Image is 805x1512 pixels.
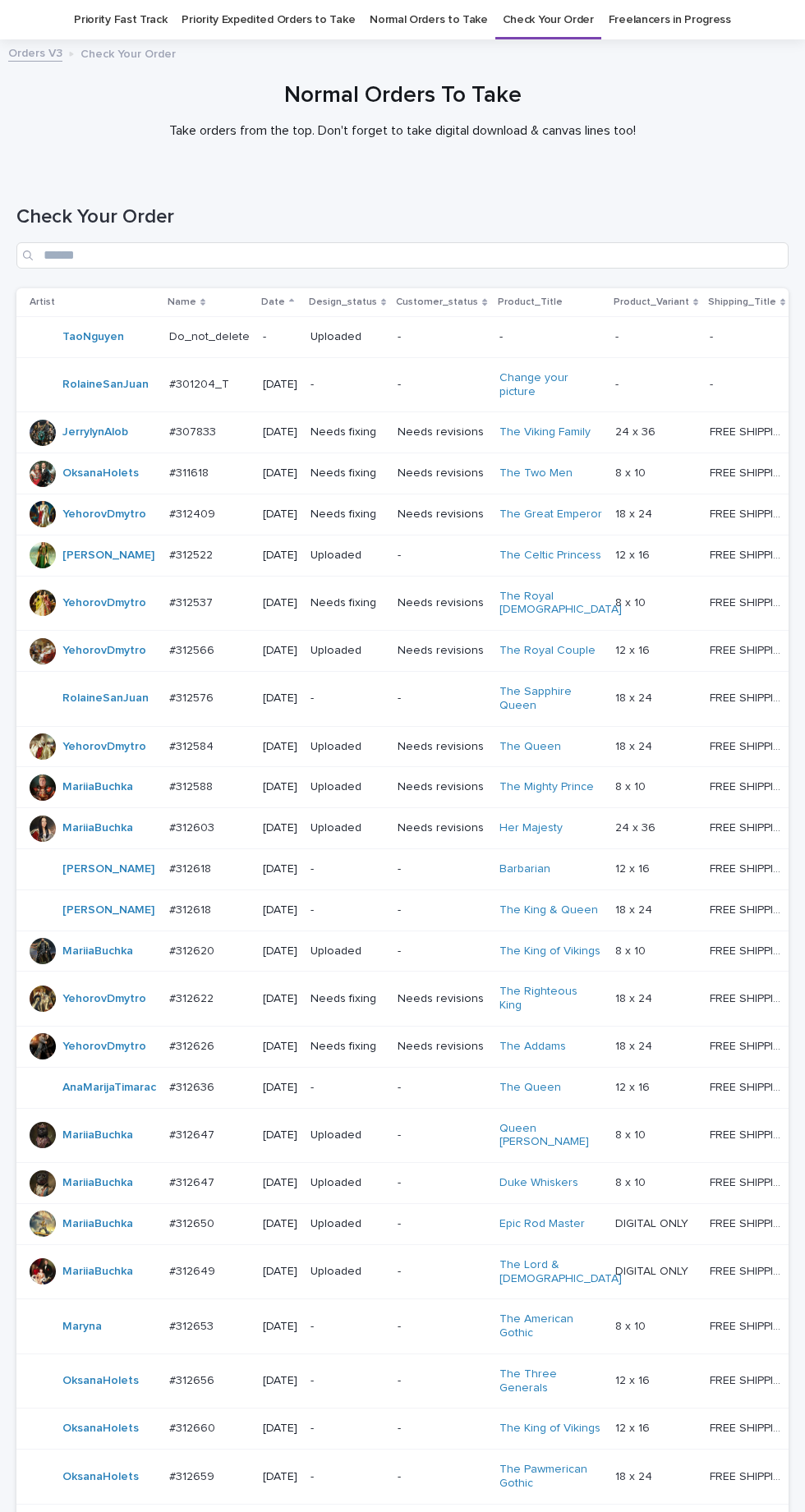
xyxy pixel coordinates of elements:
a: The Queen [499,1081,561,1095]
p: - [310,1422,384,1436]
a: MariiaBuchka [62,1217,133,1231]
a: YehorovDmytro [62,1040,146,1054]
p: #312620 [169,941,218,958]
a: MariiaBuchka [62,821,133,835]
a: The Pawmerican Gothic [499,1463,602,1491]
a: Priority Expedited Orders to Take [182,1,355,39]
a: MariiaBuchka [62,780,133,794]
p: - [310,1374,384,1388]
p: [DATE] [263,740,297,754]
p: Uploaded [310,944,384,958]
p: [DATE] [263,1176,297,1190]
p: 18 x 24 [615,989,655,1006]
a: YehorovDmytro [62,992,146,1006]
a: The Royal [DEMOGRAPHIC_DATA] [499,590,622,618]
p: [DATE] [263,1470,297,1484]
p: #301204_T [169,375,232,392]
p: FREE SHIPPING - preview in 1-2 business days, after your approval delivery will take 5-10 b.d. [710,1262,789,1279]
p: - [398,1128,485,1142]
p: - [263,330,297,344]
p: #312647 [169,1173,218,1190]
p: [DATE] [263,1128,297,1142]
p: #312650 [169,1214,218,1231]
a: JerrylynAlob [62,425,128,439]
p: Needs revisions [398,425,485,439]
p: Needs revisions [398,644,485,658]
p: Uploaded [310,330,384,344]
p: Uploaded [310,549,384,563]
p: FREE SHIPPING - preview in 1-2 business days, after your approval delivery will take 5-10 b.d., l... [710,422,789,439]
a: Queen [PERSON_NAME] [499,1122,602,1150]
p: - [615,327,622,344]
p: FREE SHIPPING - preview in 1-2 business days, after your approval delivery will take 5-10 b.d. [710,1173,789,1190]
p: Needs revisions [398,466,485,480]
p: [DATE] [263,1265,297,1279]
a: Epic Rod Master [499,1217,585,1231]
a: Check Your Order [503,1,594,39]
p: FREE SHIPPING - preview in 1-2 business days, after your approval delivery will take 5-10 b.d. [710,1418,789,1436]
p: 18 x 24 [615,900,655,917]
p: - [398,1176,485,1190]
p: FREE SHIPPING - preview in 1-2 business days, after your approval delivery will take 5-10 b.d. [710,1214,789,1231]
p: Needs revisions [398,740,485,754]
p: FREE SHIPPING - preview in 1-2 business days, after your approval delivery will take 5-10 b.d. [710,1078,789,1095]
p: Needs revisions [398,780,485,794]
a: MariiaBuchka [62,944,133,958]
p: Needs fixing [310,508,384,522]
p: 12 x 16 [615,859,653,876]
p: Needs fixing [310,466,384,480]
a: Maryna [62,1320,102,1334]
p: Design_status [309,293,377,311]
p: #312656 [169,1371,218,1388]
p: 12 x 16 [615,1418,653,1436]
p: FREE SHIPPING - preview in 1-2 business days, after your approval delivery will take 5-10 b.d. [710,737,789,754]
p: #312636 [169,1078,218,1095]
h1: Normal Orders To Take [16,82,789,110]
a: The Royal Couple [499,644,596,658]
p: [DATE] [263,596,297,610]
p: #312647 [169,1125,218,1142]
p: [DATE] [263,862,297,876]
a: Normal Orders to Take [370,1,488,39]
p: - [398,549,485,563]
p: FREE SHIPPING - preview in 1-2 business days, after your approval delivery will take 5-10 b.d. [710,859,789,876]
p: #312660 [169,1418,218,1436]
p: [DATE] [263,1040,297,1054]
p: 8 x 10 [615,1125,649,1142]
p: Shipping_Title [708,293,776,311]
a: The Sapphire Queen [499,685,602,713]
p: [DATE] [263,780,297,794]
p: [DATE] [263,378,297,392]
p: #312618 [169,900,214,917]
p: FREE SHIPPING - preview in 1-2 business days, after your approval delivery will take 5-10 b.d. [710,463,789,480]
p: 18 x 24 [615,737,655,754]
a: OksanaHolets [62,1374,139,1388]
a: AnaMarijaTimarac [62,1081,156,1095]
p: FREE SHIPPING - preview in 1-2 business days, after your approval delivery will take 5-10 b.d. [710,504,789,522]
a: YehorovDmytro [62,508,146,522]
p: - [398,692,485,705]
a: Orders V3 [8,43,62,62]
p: [DATE] [263,944,297,958]
a: YehorovDmytro [62,596,146,610]
p: - [310,1081,384,1095]
p: [DATE] [263,1422,297,1436]
p: Do_not_delete [169,327,253,344]
a: Duke Whiskers [499,1176,578,1190]
a: Her Majesty [499,821,563,835]
p: [DATE] [263,508,297,522]
p: FREE SHIPPING - preview in 1-2 business days, after your approval delivery will take 5-10 b.d. [710,641,789,658]
a: RolaineSanJuan [62,378,149,392]
input: Search [16,242,789,269]
p: [DATE] [263,1217,297,1231]
p: Uploaded [310,1265,384,1279]
p: #312566 [169,641,218,658]
p: 8 x 10 [615,463,649,480]
a: The Viking Family [499,425,591,439]
p: 24 x 36 [615,818,659,835]
p: Uploaded [310,1176,384,1190]
p: FREE SHIPPING - preview in 1-2 business days, after your approval delivery will take 5-10 b.d. [710,1317,789,1334]
p: - [310,862,384,876]
a: The Mighty Prince [499,780,594,794]
p: 18 x 24 [615,1467,655,1484]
